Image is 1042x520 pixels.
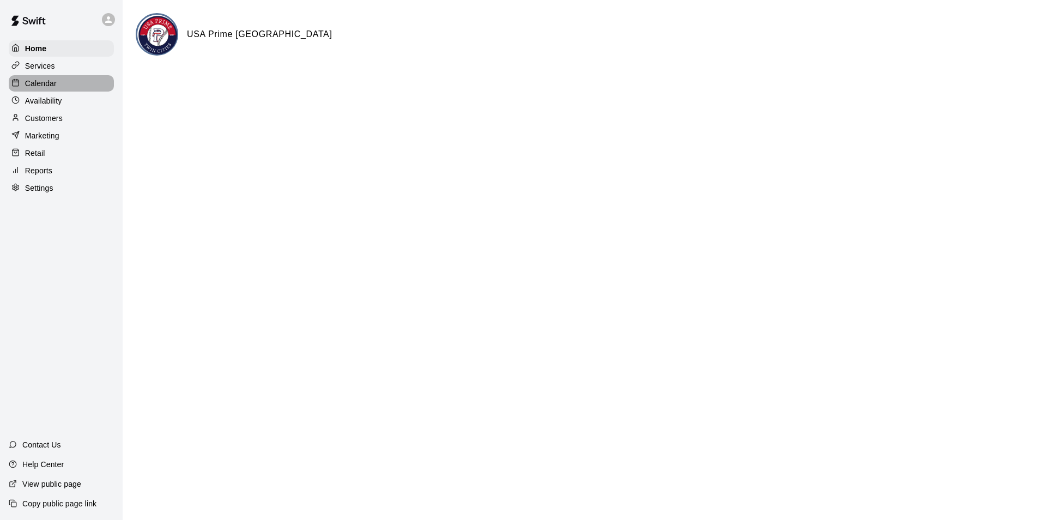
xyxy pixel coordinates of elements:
[25,183,53,194] p: Settings
[22,459,64,470] p: Help Center
[137,15,178,56] img: USA Prime Twin Cities logo
[25,165,52,176] p: Reports
[25,113,63,124] p: Customers
[9,110,114,126] a: Customers
[25,43,47,54] p: Home
[25,130,59,141] p: Marketing
[187,27,332,41] h6: USA Prime [GEOGRAPHIC_DATA]
[25,148,45,159] p: Retail
[9,162,114,179] a: Reports
[9,128,114,144] a: Marketing
[9,145,114,161] a: Retail
[25,95,62,106] p: Availability
[9,180,114,196] a: Settings
[9,58,114,74] a: Services
[25,78,57,89] p: Calendar
[9,40,114,57] a: Home
[9,75,114,92] a: Calendar
[22,498,96,509] p: Copy public page link
[25,61,55,71] p: Services
[22,439,61,450] p: Contact Us
[22,479,81,489] p: View public page
[9,93,114,109] a: Availability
